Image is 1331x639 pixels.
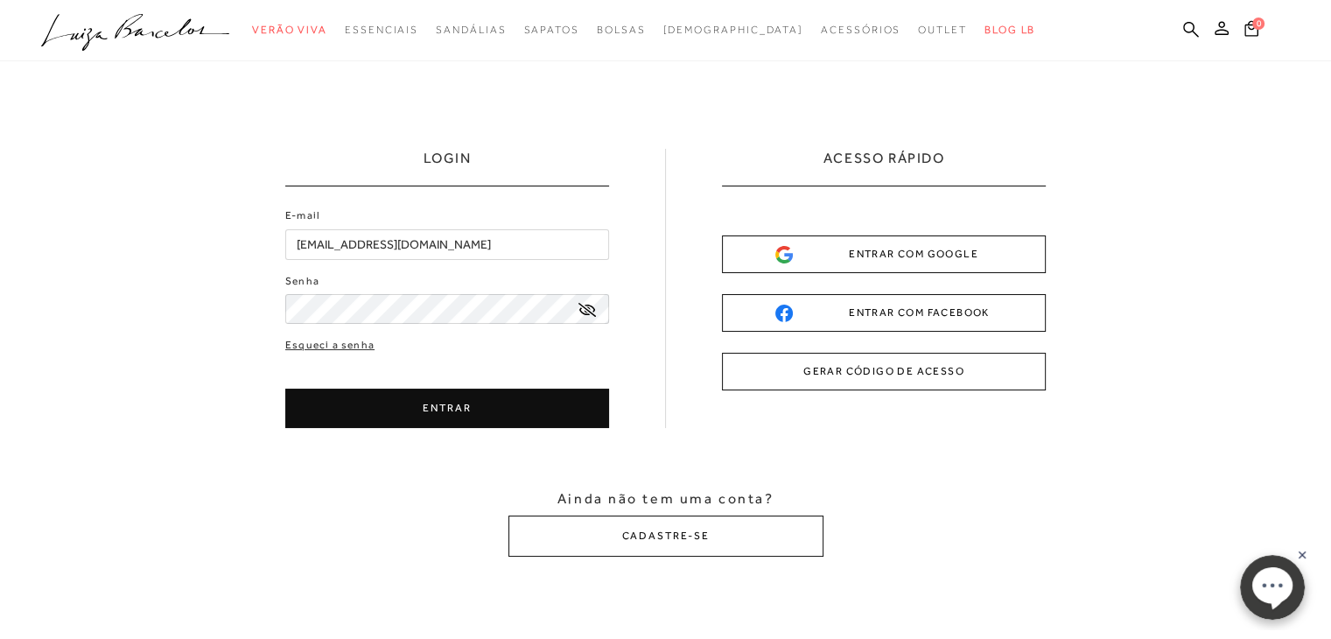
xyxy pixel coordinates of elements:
a: categoryNavScreenReaderText [436,14,506,46]
button: GERAR CÓDIGO DE ACESSO [722,353,1046,390]
a: noSubCategoriesText [662,14,803,46]
a: Esqueci a senha [285,337,375,354]
a: categoryNavScreenReaderText [918,14,967,46]
label: Senha [285,273,319,290]
button: CADASTRE-SE [508,516,823,557]
span: Bolsas [597,24,646,36]
label: E-mail [285,207,320,224]
input: E-mail [285,229,609,260]
a: categoryNavScreenReaderText [821,14,900,46]
button: ENTRAR COM FACEBOOK [722,294,1046,332]
button: ENTRAR [285,389,609,428]
div: ENTRAR COM GOOGLE [775,245,992,263]
span: 0 [1252,18,1264,30]
h1: LOGIN [424,149,472,186]
button: ENTRAR COM GOOGLE [722,235,1046,273]
h2: ACESSO RÁPIDO [823,149,945,186]
span: Sandálias [436,24,506,36]
span: Sapatos [523,24,578,36]
span: Verão Viva [252,24,327,36]
a: categoryNavScreenReaderText [252,14,327,46]
span: Essenciais [345,24,418,36]
a: categoryNavScreenReaderText [523,14,578,46]
a: exibir senha [578,303,596,316]
a: BLOG LB [984,14,1035,46]
span: [DEMOGRAPHIC_DATA] [662,24,803,36]
div: ENTRAR COM FACEBOOK [775,304,992,322]
a: categoryNavScreenReaderText [345,14,418,46]
span: Outlet [918,24,967,36]
button: 0 [1239,19,1264,43]
a: categoryNavScreenReaderText [597,14,646,46]
span: Ainda não tem uma conta? [557,489,774,509]
span: Acessórios [821,24,900,36]
span: BLOG LB [984,24,1035,36]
